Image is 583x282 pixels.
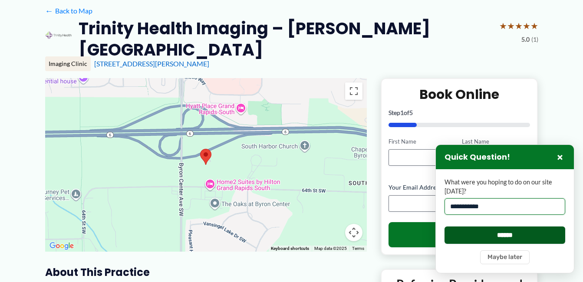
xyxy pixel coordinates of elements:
[79,18,492,61] h2: Trinity Health Imaging – [PERSON_NAME][GEOGRAPHIC_DATA]
[345,224,362,241] button: Map camera controls
[45,266,367,279] h3: About this practice
[389,138,457,146] label: First Name
[345,82,362,100] button: Toggle fullscreen view
[314,246,347,251] span: Map data ©2025
[94,59,209,68] a: [STREET_ADDRESS][PERSON_NAME]
[389,183,530,192] label: Your Email Address
[47,240,76,252] a: Open this area in Google Maps (opens a new window)
[555,152,565,162] button: Close
[45,4,92,17] a: ←Back to Map
[523,18,530,34] span: ★
[515,18,523,34] span: ★
[271,246,309,252] button: Keyboard shortcuts
[45,7,53,15] span: ←
[531,34,538,45] span: (1)
[389,110,530,116] p: Step of
[389,86,530,103] h2: Book Online
[480,250,530,264] button: Maybe later
[445,178,565,196] label: What were you hoping to do on our site [DATE]?
[45,56,91,71] div: Imaging Clinic
[400,109,404,116] span: 1
[352,246,364,251] a: Terms (opens in new tab)
[47,240,76,252] img: Google
[499,18,507,34] span: ★
[507,18,515,34] span: ★
[462,138,530,146] label: Last Name
[530,18,538,34] span: ★
[521,34,530,45] span: 5.0
[445,152,510,162] h3: Quick Question!
[409,109,413,116] span: 5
